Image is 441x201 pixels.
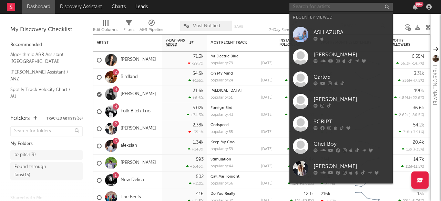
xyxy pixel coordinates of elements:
[431,65,439,105] div: [PERSON_NAME]
[288,181,314,186] div: ( )
[14,151,36,159] div: to pitch ( 9 )
[234,25,243,29] button: Save
[399,130,424,134] div: ( )
[186,164,204,169] div: +6.46 %
[413,157,424,162] div: 14.7k
[211,147,233,151] div: popularity: 39
[411,62,423,66] span: -14.7 %
[289,157,393,180] a: [PERSON_NAME]
[211,96,233,100] div: popularity: 51
[123,26,134,34] div: Filters
[285,96,314,100] div: ( )
[166,38,188,47] span: 7-Day Fans Added
[121,109,151,114] a: Folk Bitch Trio
[211,106,273,110] div: Foreign Bird
[140,26,164,34] div: A&R Pipeline
[196,175,204,179] div: 502
[211,79,233,82] div: popularity: 24
[261,79,273,82] div: [DATE]
[412,54,424,59] div: 6.55M
[314,28,389,36] div: ASH AZURA
[140,17,164,37] div: A&R Pipeline
[211,55,273,58] div: Mr Electric Blue
[410,79,423,83] span: +47.5 %
[121,91,156,97] a: [PERSON_NAME]
[394,96,424,100] div: ( )
[292,182,298,186] span: 124
[188,130,204,134] div: -35.1 %
[413,89,424,93] div: 490k
[402,79,409,83] span: 236
[93,17,118,37] div: Edit Columns
[193,54,204,59] div: 71.3k
[314,51,389,59] div: [PERSON_NAME]
[211,123,229,127] a: Godspeed
[196,192,204,196] div: 416
[261,130,273,134] div: [DATE]
[413,140,424,145] div: 20.4k
[261,113,273,117] div: [DATE]
[188,96,204,100] div: +6.6 %
[412,165,423,169] span: -11.5 %
[399,96,409,100] span: 4.89k
[47,117,83,120] button: Tracked Artists(65)
[415,2,423,7] div: 99 +
[261,182,273,186] div: [DATE]
[410,113,423,117] span: +86.5 %
[211,62,233,65] div: popularity: 79
[211,55,238,58] a: Mr Electric Blue
[287,147,314,152] div: ( )
[211,72,273,76] div: On My Mind
[261,165,273,168] div: [DATE]
[293,13,389,22] div: Recently Viewed
[121,177,144,183] a: New Delica
[193,140,204,145] div: 1.34k
[211,41,262,45] div: Most Recent Track
[279,38,304,47] div: Instagram Followers
[211,175,273,179] div: Call Me Tonight
[321,192,330,196] div: 216k
[289,68,393,90] a: Carlo5
[188,147,204,152] div: +148 %
[211,106,233,110] a: Foreign Bird
[211,175,239,179] a: Call Me Tonight
[10,114,30,123] div: Folders
[321,182,335,186] div: 3.99k
[304,192,314,196] div: 12.1k
[10,126,83,136] input: Search for folders...
[261,147,273,151] div: [DATE]
[410,131,423,134] span: +3.91 %
[189,181,204,186] div: +112 %
[10,86,76,100] a: Spotify Track Velocity Chart / AU
[211,113,233,117] div: popularity: 43
[289,130,314,134] div: ( )
[10,140,83,148] div: My Folders
[289,23,393,46] a: ASH AZURA
[211,89,242,93] a: [MEDICAL_DATA]
[121,194,141,200] a: The Beefs
[285,78,314,83] div: ( )
[289,3,393,11] input: Search for artists
[211,130,233,134] div: popularity: 55
[121,57,156,63] a: [PERSON_NAME]
[121,74,138,80] a: Birdland
[289,113,393,135] a: SCRIPT
[269,17,321,37] div: 7-Day Fans Added (7-Day Fans Added)
[261,62,273,65] div: [DATE]
[261,96,273,100] div: [DATE]
[413,4,418,10] button: 99+
[314,95,389,103] div: [PERSON_NAME]
[121,143,137,149] a: aleksiah
[193,24,220,28] span: Most Notified
[193,106,204,110] div: 5.02k
[211,123,273,127] div: Godspeed
[10,150,83,160] a: to pitch(9)
[399,113,409,117] span: 2.62k
[413,148,423,152] span: +35 %
[193,123,204,127] div: 2.38k
[121,126,156,132] a: [PERSON_NAME]
[413,123,424,127] div: 54.2k
[10,41,83,49] div: Recommended
[211,182,233,186] div: popularity: 36
[394,113,424,117] div: ( )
